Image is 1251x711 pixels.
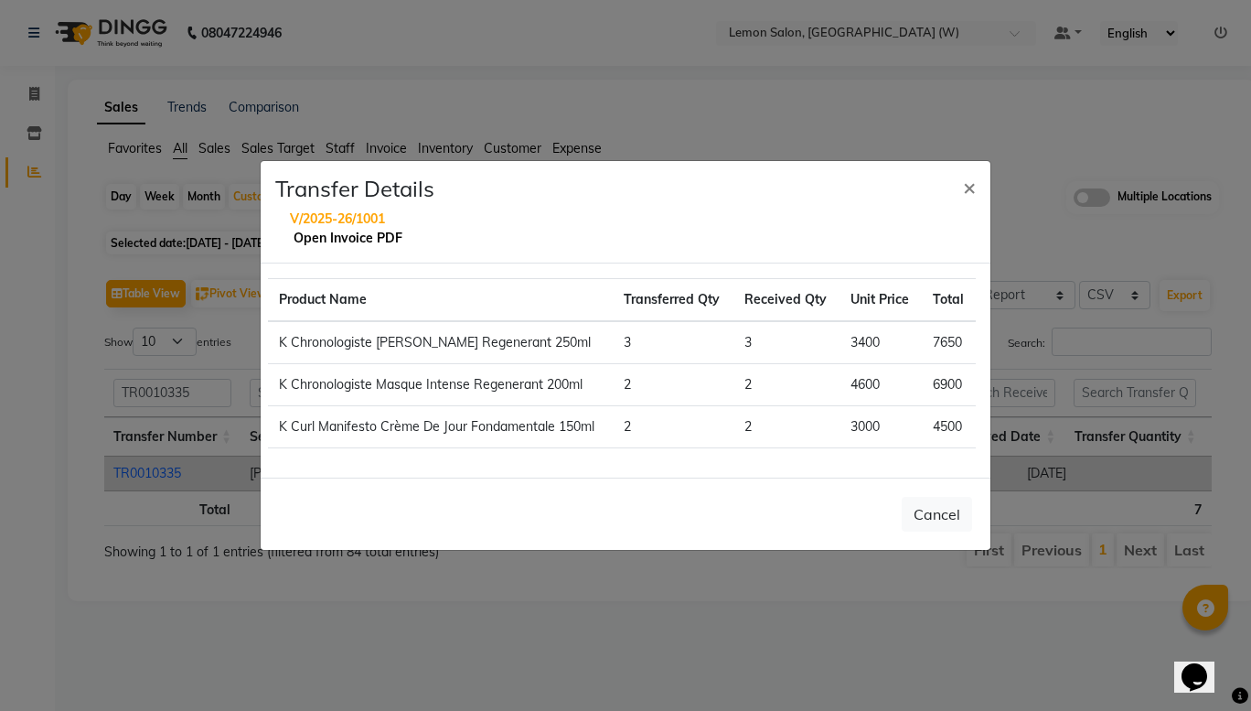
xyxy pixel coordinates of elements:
td: 3 [613,321,733,364]
a: V/2025-26/1001 [290,210,385,227]
h4: Transfer Details [275,176,612,202]
iframe: chat widget [1174,638,1233,693]
td: K Chronologiste [PERSON_NAME] Regenerant 250ml [268,321,613,364]
td: 3 [733,321,839,364]
td: 2 [733,363,839,405]
button: Cancel [902,497,972,532]
th: Total [922,278,976,321]
th: Received Qty [733,278,839,321]
td: 4500 [922,405,976,447]
span: × [963,173,976,200]
td: K Chronologiste Masque Intense Regenerant 200ml [268,363,613,405]
td: 2 [733,405,839,447]
td: 2 [613,363,733,405]
button: Close [948,161,990,212]
td: K Curl Manifesto Crème De Jour Fondamentale 150ml [268,405,613,447]
td: 3400 [839,321,922,364]
th: Unit Price [839,278,922,321]
th: Product Name [268,278,613,321]
th: Transferred Qty [613,278,733,321]
td: 3000 [839,405,922,447]
td: 4600 [839,363,922,405]
td: 2 [613,405,733,447]
a: Open Invoice PDF [294,230,402,246]
td: 6900 [922,363,976,405]
td: 7650 [922,321,976,364]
